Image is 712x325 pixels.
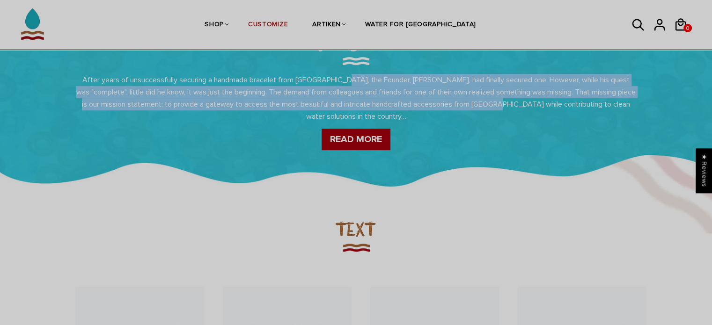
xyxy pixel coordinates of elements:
h2: TEXT [61,216,651,241]
span: 0 [683,22,692,34]
a: 0 [683,24,692,32]
a: READ MORE [322,129,390,150]
img: TEXT [342,241,371,254]
a: ARTIKEN [312,0,341,50]
p: After years of unsuccessfully securing a handmade bracelet from [GEOGRAPHIC_DATA], the Founder, [... [75,74,637,123]
a: SHOP [205,0,224,50]
img: Our Story [343,57,369,65]
a: CUSTOMIZE [248,0,288,50]
a: WATER FOR [GEOGRAPHIC_DATA] [365,0,476,50]
div: Click to open Judge.me floating reviews tab [696,148,712,193]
